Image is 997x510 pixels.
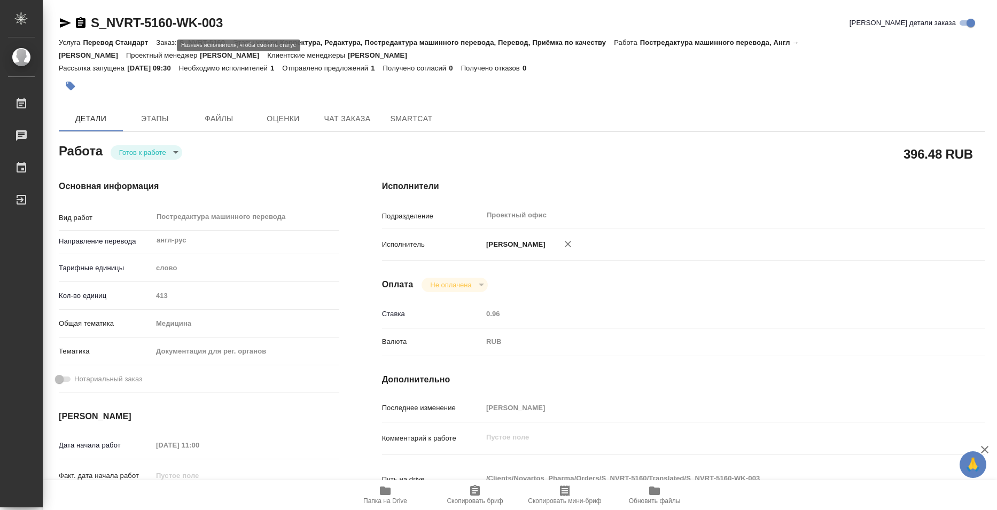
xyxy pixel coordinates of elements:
p: [PERSON_NAME] [348,51,415,59]
p: Услуга [59,38,83,46]
div: Готов к работе [422,278,487,292]
p: [PERSON_NAME] [482,239,546,250]
span: Нотариальный заказ [74,374,142,385]
button: 🙏 [960,451,986,478]
div: RUB [482,333,935,351]
div: слово [152,259,339,277]
button: Папка на Drive [340,480,430,510]
p: Этапы услуги [233,38,280,46]
h4: Основная информация [59,180,339,193]
h2: 396.48 RUB [903,145,973,163]
p: Получено отказов [461,64,523,72]
p: Ставка [382,309,482,319]
h4: Исполнители [382,180,985,193]
p: 0 [449,64,461,72]
span: Файлы [193,112,245,125]
p: Работа [614,38,640,46]
p: Подразделение [382,211,482,222]
input: Пустое поле [152,468,246,483]
p: Клиентские менеджеры [267,51,348,59]
p: Тарифные единицы [59,263,152,273]
p: S_NVRT-5160 [180,38,233,46]
p: Перевод Стандарт [83,38,156,46]
h4: Дополнительно [382,373,985,386]
textarea: /Clients/Novartos_Pharma/Orders/S_NVRT-5160/Translated/S_NVRT-5160-WK-003 [482,469,935,488]
p: Получено согласий [383,64,449,72]
p: [PERSON_NAME] [200,51,267,59]
p: Вид работ [59,213,152,223]
button: Скопировать ссылку [74,17,87,29]
div: Медицина [152,315,339,333]
span: Оценки [258,112,309,125]
button: Удалить исполнителя [556,232,580,256]
button: Скопировать мини-бриф [520,480,610,510]
h4: Оплата [382,278,414,291]
p: Заказ: [156,38,179,46]
input: Пустое поле [482,400,935,415]
span: Детали [65,112,116,125]
p: Дата начала работ [59,440,152,451]
span: [PERSON_NAME] детали заказа [850,18,956,28]
p: Комментарий к работе [382,433,482,444]
span: 🙏 [964,453,982,476]
button: Готов к работе [116,148,169,157]
input: Пустое поле [152,288,339,303]
button: Не оплачена [427,280,474,289]
div: Документация для рег. органов [152,342,339,360]
span: Обновить файлы [629,497,681,505]
span: Скопировать бриф [447,497,503,505]
button: Скопировать ссылку для ЯМессенджера [59,17,72,29]
span: Этапы [129,112,181,125]
p: Тематика [59,346,152,357]
p: Отправлено предложений [282,64,371,72]
p: Путь на drive [382,474,482,485]
span: Папка на Drive [363,497,407,505]
p: [DATE] 09:30 [127,64,179,72]
span: Чат заказа [322,112,373,125]
div: Готов к работе [111,145,182,160]
p: 1 [270,64,282,72]
a: S_NVRT-5160-WK-003 [91,15,223,30]
p: Факт. дата начала работ [59,470,152,481]
input: Пустое поле [482,306,935,321]
p: Направление перевода [59,236,152,247]
h2: Работа [59,140,103,160]
p: Валюта [382,336,482,347]
p: Кол-во единиц [59,291,152,301]
p: Необходимо исполнителей [179,64,270,72]
p: 0 [523,64,534,72]
button: Добавить тэг [59,74,82,98]
p: Рассылка запущена [59,64,127,72]
p: Корректура, Редактура, Постредактура машинного перевода, Перевод, Приёмка по качеству [280,38,614,46]
p: Исполнитель [382,239,482,250]
span: Скопировать мини-бриф [528,497,601,505]
button: Обновить файлы [610,480,699,510]
p: Общая тематика [59,318,152,329]
p: Проектный менеджер [126,51,200,59]
p: 1 [371,64,383,72]
button: Скопировать бриф [430,480,520,510]
span: SmartCat [386,112,437,125]
p: Последнее изменение [382,403,482,413]
input: Пустое поле [152,437,246,453]
h4: [PERSON_NAME] [59,410,339,423]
